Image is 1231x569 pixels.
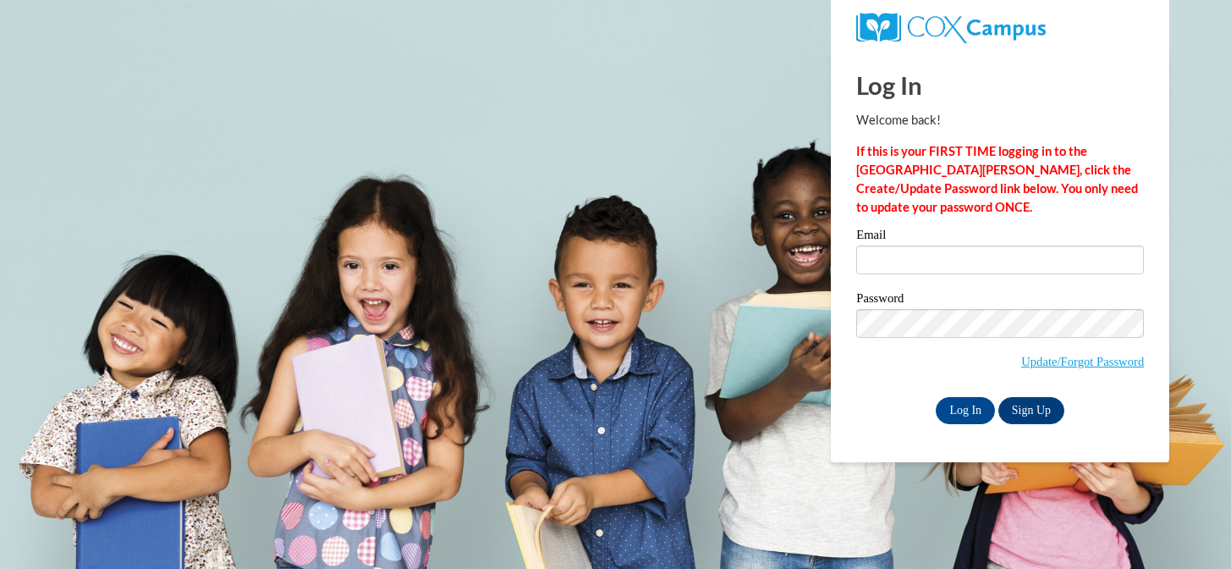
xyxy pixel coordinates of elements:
[936,397,995,424] input: Log In
[856,144,1138,214] strong: If this is your FIRST TIME logging in to the [GEOGRAPHIC_DATA][PERSON_NAME], click the Create/Upd...
[856,68,1144,102] h1: Log In
[998,397,1064,424] a: Sign Up
[1021,355,1144,368] a: Update/Forgot Password
[856,19,1045,34] a: COX Campus
[856,111,1144,130] p: Welcome back!
[856,229,1144,246] label: Email
[856,292,1144,309] label: Password
[856,13,1045,43] img: COX Campus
